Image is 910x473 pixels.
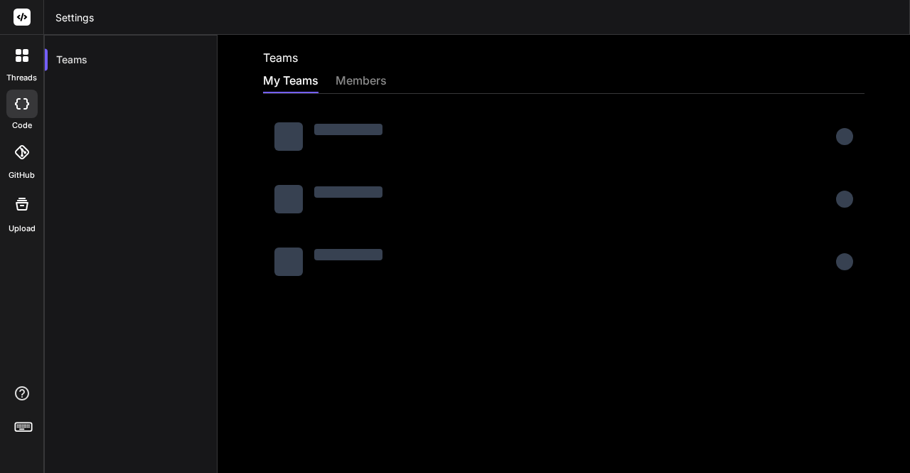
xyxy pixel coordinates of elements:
[263,72,318,92] div: My Teams
[12,119,32,132] label: code
[263,49,298,66] h2: Teams
[6,72,37,84] label: threads
[336,72,387,92] div: members
[9,169,35,181] label: GitHub
[9,223,36,235] label: Upload
[45,44,217,75] div: Teams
